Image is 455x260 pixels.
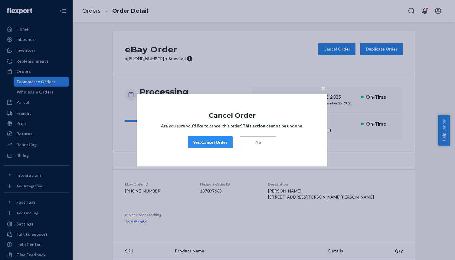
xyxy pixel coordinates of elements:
span: × [321,83,326,93]
button: Yes, Cancel Order [188,136,233,148]
h1: Cancel Order [155,112,309,119]
button: No [240,136,276,148]
p: Are you sure you’d like to cancel this order? [155,123,309,129]
div: Yes, Cancel Order [193,139,227,145]
strong: This action cannot be undone. [243,123,303,128]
